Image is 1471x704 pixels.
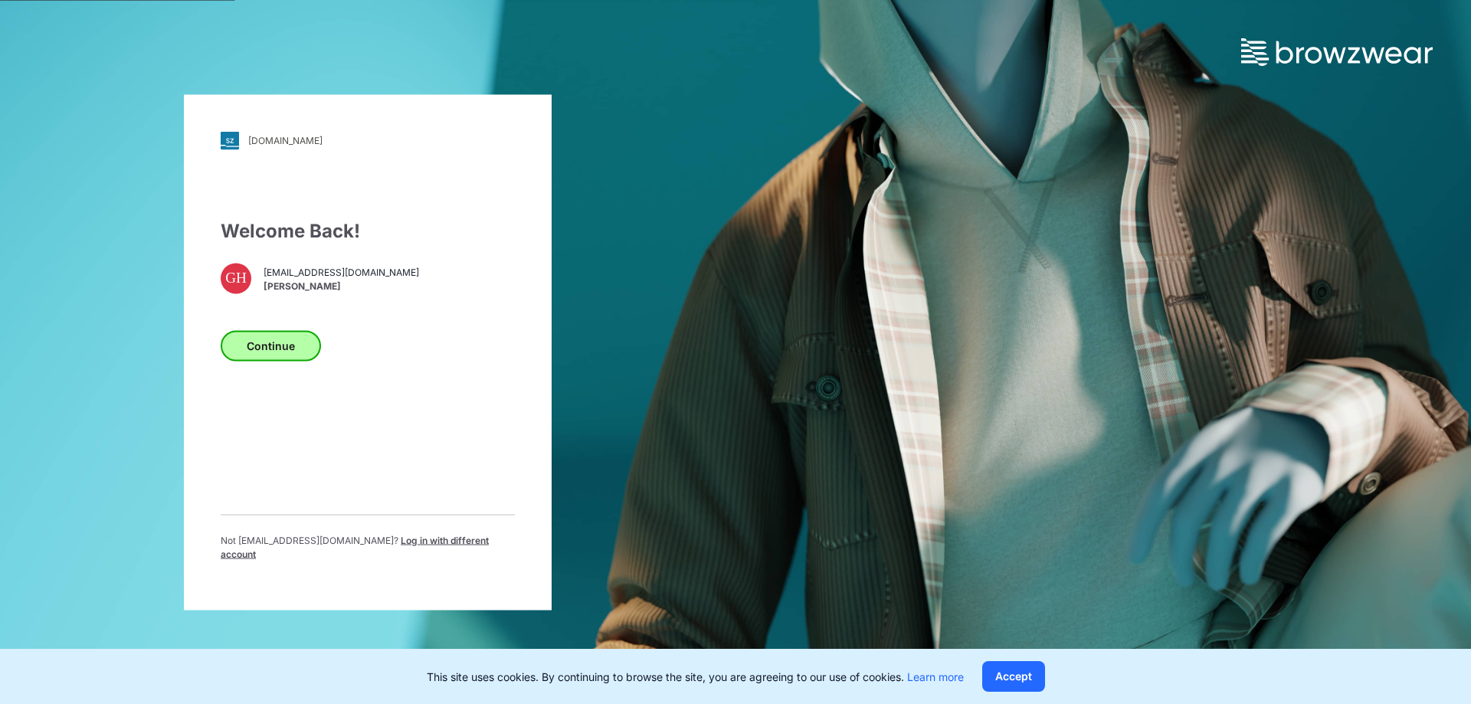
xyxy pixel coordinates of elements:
[221,263,251,293] div: GH
[248,135,323,146] div: [DOMAIN_NAME]
[427,669,964,685] p: This site uses cookies. By continuing to browse the site, you are agreeing to our use of cookies.
[221,330,321,361] button: Continue
[982,661,1045,692] button: Accept
[264,280,419,293] span: [PERSON_NAME]
[1241,38,1433,66] img: browzwear-logo.73288ffb.svg
[907,670,964,683] a: Learn more
[264,266,419,280] span: [EMAIL_ADDRESS][DOMAIN_NAME]
[221,131,515,149] a: [DOMAIN_NAME]
[221,533,515,561] p: Not [EMAIL_ADDRESS][DOMAIN_NAME] ?
[221,131,239,149] img: svg+xml;base64,PHN2ZyB3aWR0aD0iMjgiIGhlaWdodD0iMjgiIHZpZXdCb3g9IjAgMCAyOCAyOCIgZmlsbD0ibm9uZSIgeG...
[221,217,515,244] div: Welcome Back!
